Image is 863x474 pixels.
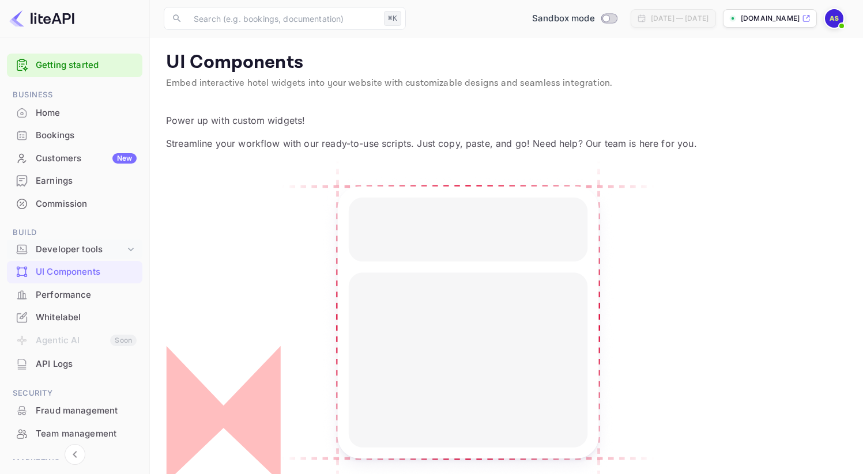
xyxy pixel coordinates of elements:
[7,102,142,124] div: Home
[7,400,142,421] a: Fraud management
[65,444,85,465] button: Collapse navigation
[7,170,142,192] div: Earnings
[36,175,137,188] div: Earnings
[36,243,125,256] div: Developer tools
[384,11,401,26] div: ⌘K
[7,193,142,214] a: Commission
[7,423,142,444] a: Team management
[7,261,142,282] a: UI Components
[166,136,847,150] p: Streamline your workflow with our ready-to-use scripts. Just copy, paste, and go! Need help? Our ...
[7,353,142,376] div: API Logs
[36,107,137,120] div: Home
[7,124,142,146] a: Bookings
[36,266,137,279] div: UI Components
[7,284,142,306] div: Performance
[7,284,142,305] a: Performance
[651,13,709,24] div: [DATE] — [DATE]
[741,13,800,24] p: [DOMAIN_NAME]
[36,404,137,418] div: Fraud management
[7,456,142,469] span: Marketing
[7,306,142,329] div: Whitelabel
[7,89,142,101] span: Business
[7,193,142,215] div: Commission
[7,102,142,123] a: Home
[36,152,137,165] div: Customers
[7,387,142,400] span: Security
[166,51,847,74] p: UI Components
[7,423,142,445] div: Team management
[36,427,137,441] div: Team management
[36,358,137,371] div: API Logs
[7,306,142,328] a: Whitelabel
[7,147,142,169] a: CustomersNew
[7,124,142,147] div: Bookings
[7,240,142,260] div: Developer tools
[166,77,847,90] p: Embed interactive hotel widgets into your website with customizable designs and seamless integrat...
[7,226,142,239] span: Build
[532,12,595,25] span: Sandbox mode
[9,9,74,28] img: LiteAPI logo
[36,129,137,142] div: Bookings
[36,59,137,72] a: Getting started
[825,9,843,28] img: Ahmad Shabib
[112,153,137,164] div: New
[527,12,621,25] div: Switch to Production mode
[7,353,142,374] a: API Logs
[7,54,142,77] div: Getting started
[166,113,847,127] p: Power up with custom widgets!
[7,170,142,191] a: Earnings
[36,311,137,324] div: Whitelabel
[36,198,137,211] div: Commission
[187,7,379,30] input: Search (e.g. bookings, documentation)
[36,289,137,302] div: Performance
[7,400,142,422] div: Fraud management
[7,261,142,283] div: UI Components
[7,147,142,170] div: CustomersNew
